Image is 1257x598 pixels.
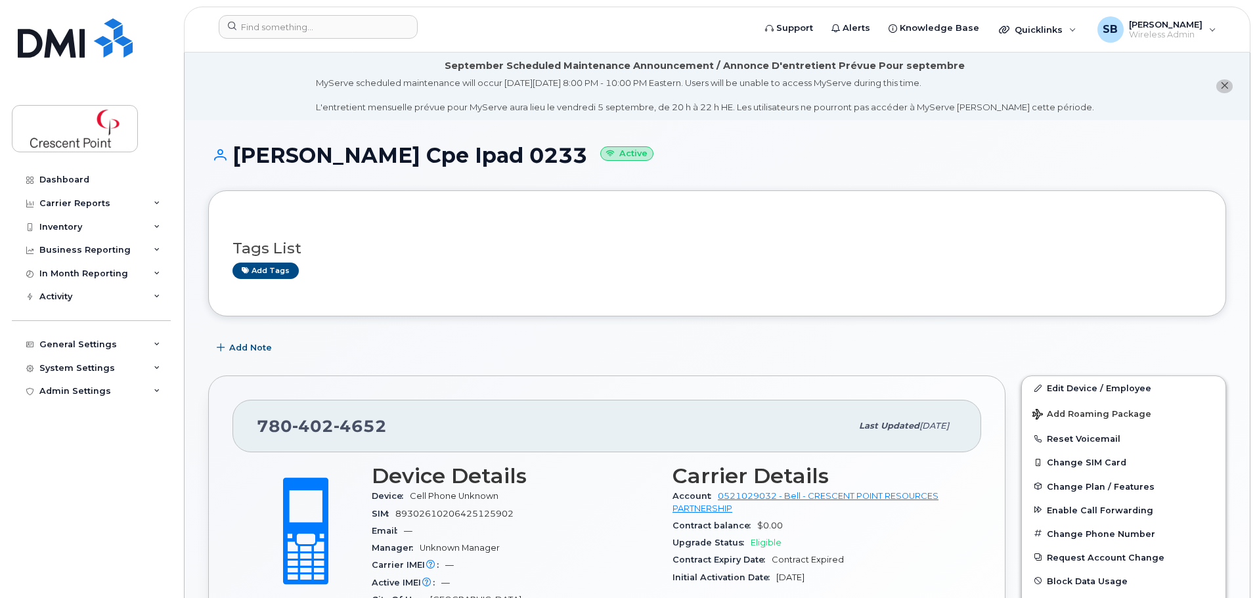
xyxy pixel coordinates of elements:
span: [DATE] [776,572,805,582]
h3: Device Details [372,464,657,488]
button: Request Account Change [1022,545,1225,569]
button: Reset Voicemail [1022,427,1225,450]
div: September Scheduled Maintenance Announcement / Annonce D'entretient Prévue Pour septembre [445,59,965,73]
span: Eligible [751,538,782,547]
span: 4652 [334,416,387,436]
span: Device [372,491,410,501]
span: Contract balance [673,521,757,530]
span: Active IMEI [372,578,441,587]
span: [DATE] [919,421,949,431]
span: 780 [257,416,387,436]
span: Carrier IMEI [372,560,445,570]
span: SIM [372,509,395,519]
span: Contract Expiry Date [673,555,772,565]
button: Enable Call Forwarding [1022,498,1225,522]
span: Cell Phone Unknown [410,491,498,501]
button: Change SIM Card [1022,450,1225,474]
div: MyServe scheduled maintenance will occur [DATE][DATE] 8:00 PM - 10:00 PM Eastern. Users will be u... [316,77,1094,114]
span: — [404,526,412,536]
span: $0.00 [757,521,783,530]
span: Change Plan / Features [1047,481,1155,491]
a: Edit Device / Employee [1022,376,1225,400]
span: Enable Call Forwarding [1047,505,1153,515]
span: — [445,560,454,570]
button: Change Phone Number [1022,522,1225,545]
h1: [PERSON_NAME] Cpe Ipad 0233 [208,144,1226,167]
small: Active [600,146,653,161]
h3: Carrier Details [673,464,958,488]
button: Block Data Usage [1022,569,1225,593]
span: — [441,578,450,587]
a: Add tags [232,263,299,279]
button: Add Roaming Package [1022,400,1225,427]
span: Contract Expired [772,555,844,565]
span: Last updated [859,421,919,431]
h3: Tags List [232,240,1202,257]
span: Upgrade Status [673,538,751,547]
button: close notification [1216,79,1233,93]
span: Add Note [229,341,272,354]
span: Email [372,526,404,536]
span: 89302610206425125902 [395,509,514,519]
a: 0521029032 - Bell - CRESCENT POINT RESOURCES PARTNERSHIP [673,491,938,513]
button: Change Plan / Features [1022,475,1225,498]
button: Add Note [208,336,283,360]
span: 402 [292,416,334,436]
span: Add Roaming Package [1032,409,1151,421]
span: Manager [372,543,420,553]
span: Account [673,491,718,501]
span: Initial Activation Date [673,572,776,582]
span: Unknown Manager [420,543,500,553]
